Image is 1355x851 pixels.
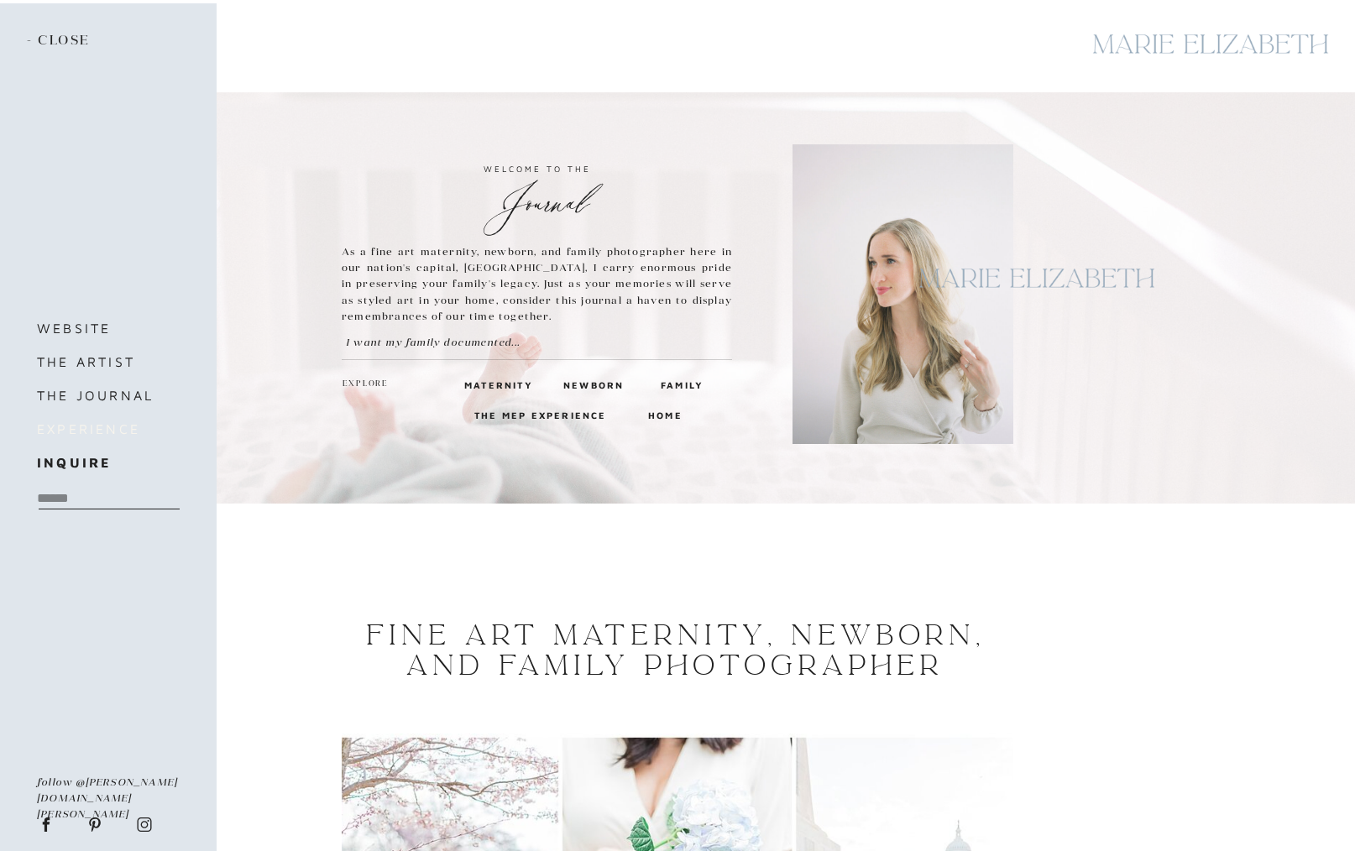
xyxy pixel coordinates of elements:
a: the journal [37,384,178,407]
a: I want my family documented... [346,334,557,350]
a: experience [37,417,198,441]
a: Family [661,377,701,392]
h1: Fine Art Maternity, Newborn, and Family Photographer [358,620,992,681]
p: follow @[PERSON_NAME][DOMAIN_NAME][PERSON_NAME] [37,774,180,805]
a: maternity [464,377,522,392]
a: the artist [37,350,178,373]
a: Newborn [563,377,620,392]
h3: welcome to the [342,161,732,176]
a: home [648,407,679,422]
b: inquire [37,455,111,470]
h2: - close [27,32,97,50]
p: As a fine art maternity, newborn, and family photographer here in our nation's capital, [GEOGRAPH... [342,243,732,325]
a: website [37,316,178,340]
h2: Journal [342,180,732,209]
h2: explore [343,377,390,392]
a: inquire [37,451,178,474]
a: The MEP Experience [474,407,610,422]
